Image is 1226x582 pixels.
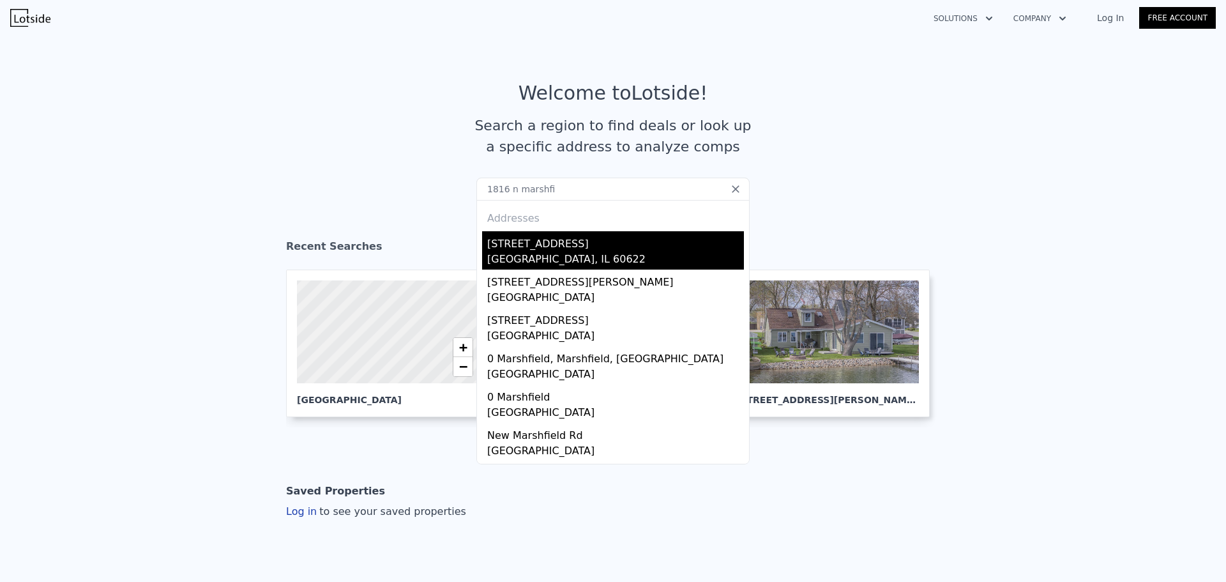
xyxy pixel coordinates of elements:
[482,201,744,231] div: Addresses
[317,505,466,517] span: to see your saved properties
[487,328,744,346] div: [GEOGRAPHIC_DATA]
[487,270,744,290] div: [STREET_ADDRESS][PERSON_NAME]
[487,461,744,482] div: 5 Marshfield 1
[487,367,744,385] div: [GEOGRAPHIC_DATA]
[1082,11,1139,24] a: Log In
[459,358,467,374] span: −
[286,270,501,417] a: [GEOGRAPHIC_DATA]
[1003,7,1077,30] button: Company
[487,308,744,328] div: [STREET_ADDRESS]
[487,231,744,252] div: [STREET_ADDRESS]
[286,229,940,270] div: Recent Searches
[487,346,744,367] div: 0 Marshfield, Marshfield, [GEOGRAPHIC_DATA]
[453,338,473,357] a: Zoom in
[459,339,467,355] span: +
[487,252,744,270] div: [GEOGRAPHIC_DATA], IL 60622
[487,385,744,405] div: 0 Marshfield
[487,290,744,308] div: [GEOGRAPHIC_DATA]
[476,178,750,201] input: Search an address or region...
[487,423,744,443] div: New Marshfield Rd
[487,443,744,461] div: [GEOGRAPHIC_DATA]
[518,82,708,105] div: Welcome to Lotside !
[923,7,1003,30] button: Solutions
[297,383,480,406] div: [GEOGRAPHIC_DATA]
[10,9,50,27] img: Lotside
[725,270,940,417] a: [STREET_ADDRESS][PERSON_NAME], [GEOGRAPHIC_DATA]
[453,357,473,376] a: Zoom out
[286,479,385,504] div: Saved Properties
[487,405,744,423] div: [GEOGRAPHIC_DATA]
[736,383,919,406] div: [STREET_ADDRESS][PERSON_NAME] , [GEOGRAPHIC_DATA]
[1139,7,1216,29] a: Free Account
[286,504,466,519] div: Log in
[470,115,756,157] div: Search a region to find deals or look up a specific address to analyze comps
